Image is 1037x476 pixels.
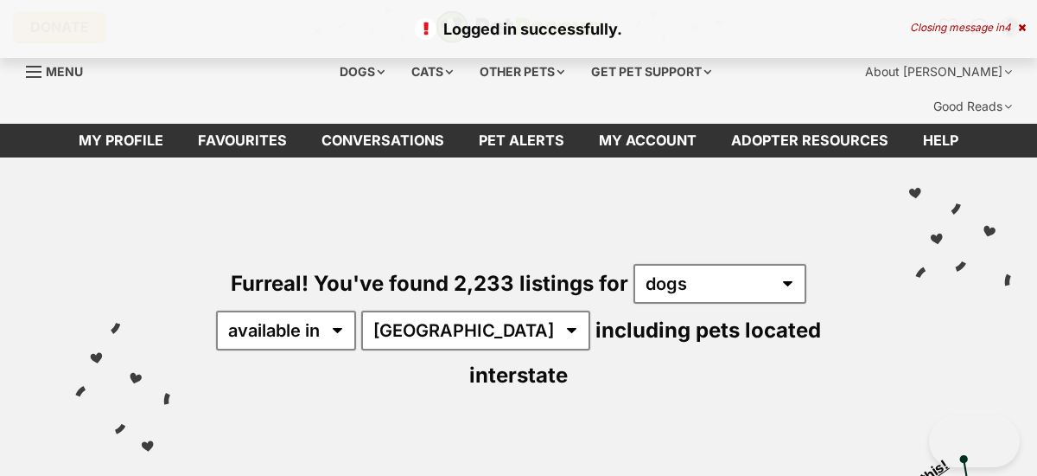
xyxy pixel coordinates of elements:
div: Other pets [468,55,576,89]
div: About [PERSON_NAME] [853,55,1024,89]
div: Closing message in [910,22,1026,34]
a: My profile [61,124,181,158]
a: Menu [26,55,95,86]
span: Menu [46,64,83,79]
span: including pets located interstate [469,318,821,388]
a: My account [582,124,714,158]
a: Favourites [181,124,304,158]
iframe: Help Scout Beacon - Open [929,415,1020,467]
span: 4 [1004,21,1011,34]
div: Cats [399,55,465,89]
a: Help [906,124,976,158]
span: Furreal! You've found 2,233 listings for [231,271,628,296]
p: Logged in successfully. [17,17,1020,41]
div: Get pet support [579,55,723,89]
a: Adopter resources [714,124,906,158]
div: Good Reads [921,89,1024,124]
div: Dogs [328,55,397,89]
a: conversations [304,124,461,158]
a: Pet alerts [461,124,582,158]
